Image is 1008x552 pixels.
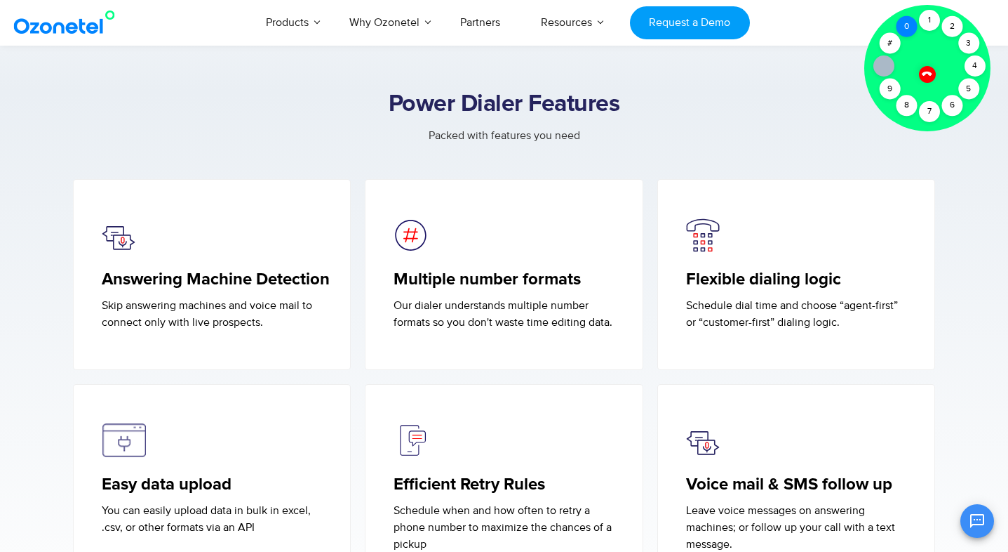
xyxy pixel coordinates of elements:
[896,95,917,116] div: 8
[394,475,545,495] a: Efficient Retry Rules
[958,79,979,100] div: 5
[686,270,841,290] a: Flexible dialing logic
[102,297,333,331] p: Skip answering machines and voice mail to connect only with live prospects.
[919,101,940,122] div: 7
[879,33,900,54] div: #
[394,270,581,290] a: Multiple number formats
[394,297,614,331] p: Our dialer understands multiple number formats so you don't waste time editing data.
[102,270,330,290] a: Answering Machine Detection
[102,475,231,495] a: Easy data upload
[958,33,979,54] div: 3
[965,55,986,77] div: 4
[941,95,962,116] div: 6
[686,475,892,495] a: Voice mail & SMS follow up
[102,502,323,536] p: You can easily upload data in bulk in excel, .csv, or other formats via an API
[66,91,943,119] h2: Power Dialer Features
[941,16,962,37] div: 2
[686,297,907,331] p: Schedule dial time and choose “agent-first” or “customer-first” dialing logic.
[960,504,994,538] button: Open chat
[919,10,940,31] div: 1
[896,16,917,37] div: 0
[879,79,900,100] div: 9
[429,129,580,143] span: Packed with features you need
[630,6,750,39] a: Request a Demo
